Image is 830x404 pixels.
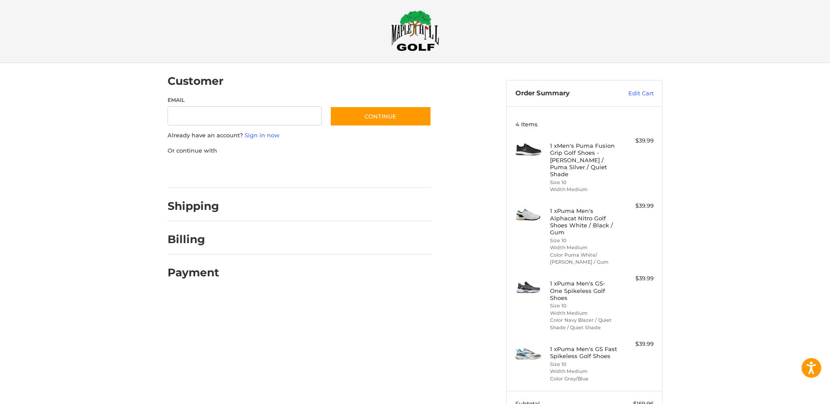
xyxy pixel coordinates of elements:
[550,186,617,193] li: Width Medium
[168,96,322,104] label: Email
[550,345,617,360] h4: 1 x Puma Men's GS Fast Spikeless Golf Shoes
[550,244,617,251] li: Width Medium
[165,164,231,179] iframe: PayPal-paypal
[239,164,305,179] iframe: PayPal-paylater
[330,106,431,126] button: Continue
[550,142,617,178] h4: 1 x Men's Puma Fusion Grip Golf Shoes - [PERSON_NAME] / Puma Silver / Quiet Shade
[168,131,431,140] p: Already have an account?
[609,89,654,98] a: Edit Cart
[515,89,609,98] h3: Order Summary
[168,74,224,88] h2: Customer
[550,302,617,310] li: Size 10
[550,310,617,317] li: Width Medium
[619,274,654,283] div: $39.99
[550,237,617,244] li: Size 10
[550,280,617,301] h4: 1 x Puma Men's GS-One Spikeless Golf Shoes
[619,202,654,210] div: $39.99
[550,375,617,383] li: Color Grey/Blue
[391,10,439,51] img: Maple Hill Golf
[168,199,219,213] h2: Shipping
[550,361,617,368] li: Size 10
[550,317,617,331] li: Color Navy Blazer / Quiet Shade / Quiet Shade
[550,251,617,266] li: Color Puma White/ [PERSON_NAME] / Gum
[168,146,431,155] p: Or continue with
[168,233,219,246] h2: Billing
[168,266,219,279] h2: Payment
[313,164,379,179] iframe: PayPal-venmo
[245,132,280,139] a: Sign in now
[550,368,617,375] li: Width Medium
[619,340,654,348] div: $39.99
[619,136,654,145] div: $39.99
[515,121,654,128] h3: 4 Items
[550,207,617,236] h4: 1 x Puma Men's Alphacat Nitro Golf Shoes White / Black / Gum
[550,179,617,186] li: Size 10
